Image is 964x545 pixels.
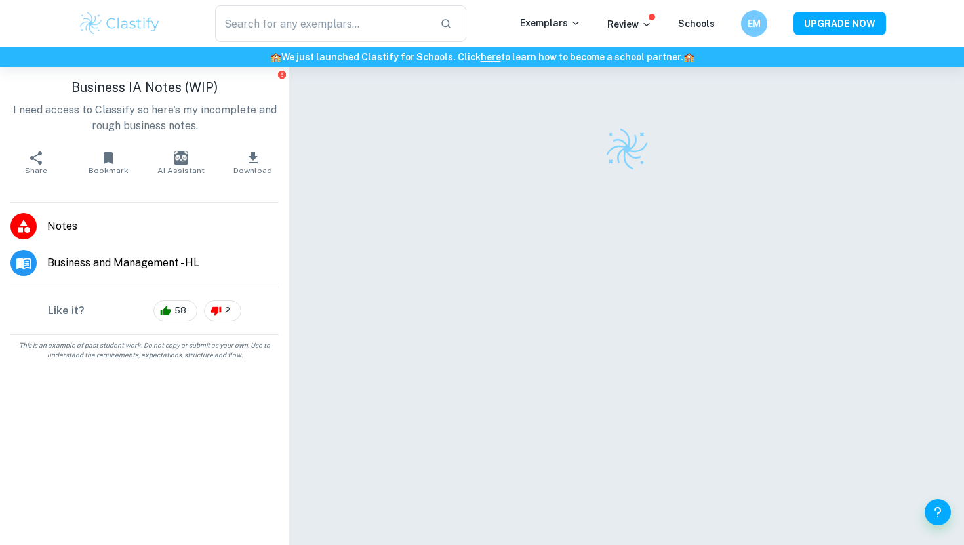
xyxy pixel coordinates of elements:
[47,218,279,234] span: Notes
[5,340,284,360] span: This is an example of past student work. Do not copy or submit as your own. Use to understand the...
[925,499,951,525] button: Help and Feedback
[89,166,129,175] span: Bookmark
[153,300,197,321] div: 58
[277,70,287,79] button: Report issue
[217,144,289,181] button: Download
[145,144,217,181] button: AI Assistant
[10,102,279,134] p: I need access to Classify so here's my incomplete and rough business notes.
[218,304,237,317] span: 2
[48,303,85,319] h6: Like it?
[47,255,279,271] span: Business and Management - HL
[78,10,161,37] img: Clastify logo
[520,16,581,30] p: Exemplars
[174,151,188,165] img: AI Assistant
[481,52,501,62] a: here
[233,166,272,175] span: Download
[167,304,193,317] span: 58
[607,17,652,31] p: Review
[747,16,762,31] h6: EM
[604,126,650,172] img: Clastify logo
[793,12,886,35] button: UPGRADE NOW
[741,10,767,37] button: EM
[215,5,430,42] input: Search for any exemplars...
[25,166,47,175] span: Share
[678,18,715,29] a: Schools
[10,77,279,97] h1: Business IA Notes (WIP)
[270,52,281,62] span: 🏫
[72,144,144,181] button: Bookmark
[3,50,961,64] h6: We just launched Clastify for Schools. Click to learn how to become a school partner.
[204,300,241,321] div: 2
[157,166,205,175] span: AI Assistant
[683,52,694,62] span: 🏫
